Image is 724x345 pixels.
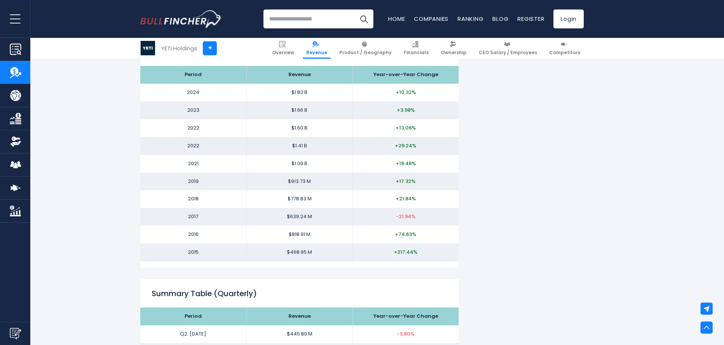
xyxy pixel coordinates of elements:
td: $468.95 M [246,244,353,261]
div: YETI Holdings [161,44,197,53]
span: +19.48% [396,160,416,167]
span: +21.84% [396,195,416,202]
td: 2017 [140,208,246,226]
img: Bullfincher logo [140,10,222,28]
span: Financials [404,50,429,56]
th: Revenue [246,308,353,325]
span: +10.32% [396,89,416,96]
span: +13.06% [396,124,416,131]
td: $445.89 M [246,325,353,343]
th: Period [140,308,246,325]
td: 2019 [140,173,246,190]
a: Ownership [437,38,470,59]
span: -21.94% [396,213,415,220]
span: Product / Geography [339,50,392,56]
span: +3.98% [397,106,415,114]
span: CEO Salary / Employees [479,50,537,56]
td: 2022 [140,119,246,137]
span: Revenue [306,50,327,56]
a: + [203,41,217,55]
td: 2015 [140,244,246,261]
h2: Summary Table (Quarterly) [152,288,447,299]
th: Year-over-Year Change [353,308,459,325]
td: $639.24 M [246,208,353,226]
a: Competitors [546,38,584,59]
span: +17.32% [396,178,415,185]
span: +29.24% [395,142,416,149]
td: 2021 [140,155,246,173]
td: 2022 [140,137,246,155]
span: Ownership [441,50,467,56]
img: Ownership [10,136,21,147]
td: $913.73 M [246,173,353,190]
a: Overview [269,38,298,59]
th: Year-over-Year Change [353,66,459,84]
a: Revenue [303,38,331,59]
a: Companies [414,15,448,23]
td: 2018 [140,190,246,208]
th: Period [140,66,246,84]
span: +74.63% [395,231,416,238]
td: $1.83 B [246,84,353,101]
td: $778.83 M [246,190,353,208]
span: -3.80% [397,330,414,337]
td: Q2: [DATE] [140,325,246,343]
td: $1.09 B [246,155,353,173]
td: $1.41 B [246,137,353,155]
a: Product / Geography [336,38,395,59]
span: Overview [272,50,294,56]
td: $1.60 B [246,119,353,137]
a: Go to homepage [140,10,222,28]
td: $818.91 M [246,226,353,244]
td: 2016 [140,226,246,244]
a: CEO Salary / Employees [475,38,541,59]
span: +217.44% [394,248,417,256]
a: Login [553,9,584,28]
td: 2023 [140,101,246,119]
td: $1.66 B [246,101,353,119]
span: Competitors [549,50,580,56]
a: Home [388,15,405,23]
a: Register [517,15,544,23]
td: 2024 [140,84,246,101]
a: Blog [492,15,508,23]
a: Ranking [458,15,483,23]
a: Financials [400,38,432,59]
img: YETI logo [141,41,155,55]
th: Revenue [246,66,353,84]
button: Search [354,9,373,28]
